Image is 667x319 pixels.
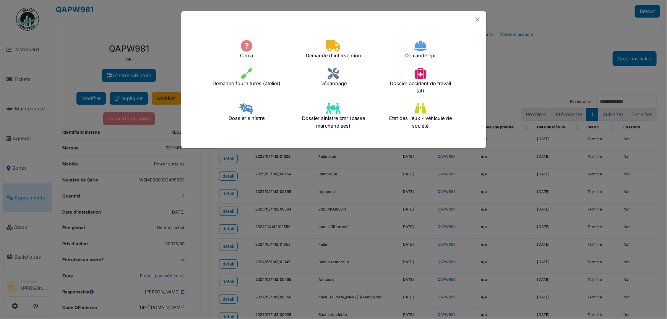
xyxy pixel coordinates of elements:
a: Etat des lieux - véhicule de société [381,115,460,120]
h4: Dossier sinistre cmr (casse marchandises) [294,100,373,132]
h4: Cema [235,37,258,62]
a: Dépannage [315,76,352,81]
a: Cema [235,48,258,53]
a: Dossier accident de travail (at) [381,79,460,85]
h4: Dossier sinistre [224,100,269,125]
a: Dossier sinistre cmr (casse marchandises) [294,115,373,120]
h4: Dossier accident de travail (at) [381,65,460,97]
h4: Demande epi [400,37,440,62]
a: Demande d'intervention [301,48,366,53]
button: Close [472,14,483,24]
a: Demande fournitures (atelier) [208,76,286,81]
h4: Demande fournitures (atelier) [208,65,286,90]
h4: Demande d'intervention [301,37,366,62]
a: Dossier sinistre [224,111,269,116]
h4: Dépannage [315,65,352,90]
a: Demande epi [400,48,440,53]
h4: Etat des lieux - véhicule de société [381,100,460,132]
